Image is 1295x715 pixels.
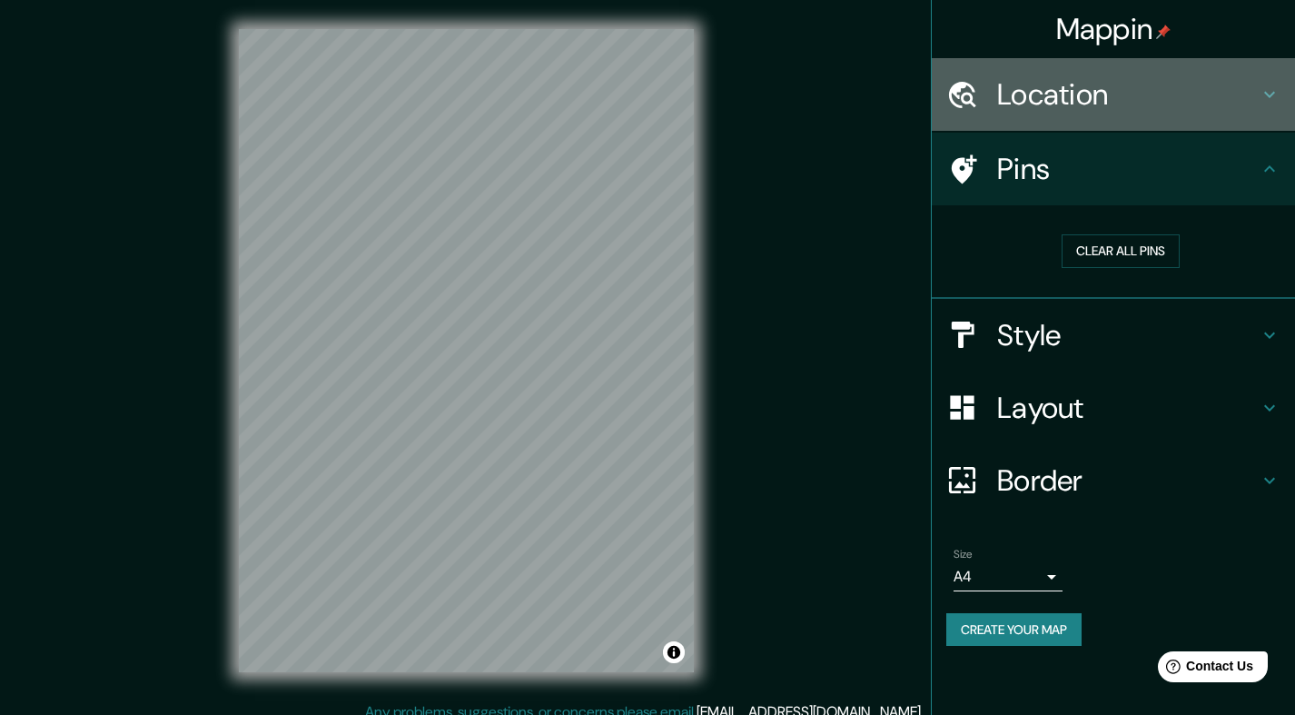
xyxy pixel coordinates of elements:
[946,613,1082,647] button: Create your map
[1062,234,1180,268] button: Clear all pins
[954,546,973,561] label: Size
[954,562,1063,591] div: A4
[997,317,1259,353] h4: Style
[1133,644,1275,695] iframe: Help widget launcher
[997,390,1259,426] h4: Layout
[663,641,685,663] button: Toggle attribution
[932,372,1295,444] div: Layout
[932,133,1295,205] div: Pins
[997,462,1259,499] h4: Border
[997,76,1259,113] h4: Location
[1156,25,1171,39] img: pin-icon.png
[932,58,1295,131] div: Location
[997,151,1259,187] h4: Pins
[1056,11,1171,47] h4: Mappin
[239,29,694,672] canvas: Map
[932,299,1295,372] div: Style
[932,444,1295,517] div: Border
